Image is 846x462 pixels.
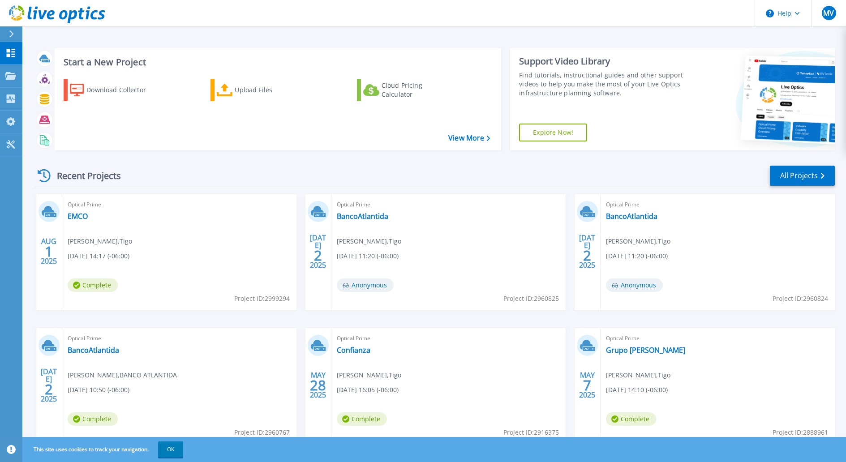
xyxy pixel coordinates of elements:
[519,71,684,98] div: Find tutorials, instructional guides and other support videos to help you make the most of your L...
[606,200,829,210] span: Optical Prime
[337,251,399,261] span: [DATE] 11:20 (-06:00)
[158,441,183,458] button: OK
[25,441,183,458] span: This site uses cookies to track your navigation.
[309,235,326,268] div: [DATE] 2025
[606,346,685,355] a: Grupo [PERSON_NAME]
[234,294,290,304] span: Project ID: 2999294
[68,370,177,380] span: [PERSON_NAME] , BANCO ATLANTIDA
[337,278,394,292] span: Anonymous
[503,428,559,437] span: Project ID: 2916375
[68,346,119,355] a: BancoAtlantida
[68,200,291,210] span: Optical Prime
[583,381,591,389] span: 7
[448,134,490,142] a: View More
[770,166,835,186] a: All Projects
[34,165,133,187] div: Recent Projects
[357,79,457,101] a: Cloud Pricing Calculator
[583,252,591,259] span: 2
[309,369,326,402] div: MAY 2025
[503,294,559,304] span: Project ID: 2960825
[519,124,587,141] a: Explore Now!
[606,412,656,426] span: Complete
[68,212,88,221] a: EMCO
[382,81,453,99] div: Cloud Pricing Calculator
[68,412,118,426] span: Complete
[337,334,560,343] span: Optical Prime
[68,278,118,292] span: Complete
[68,334,291,343] span: Optical Prime
[337,236,401,246] span: [PERSON_NAME] , Tigo
[606,370,670,380] span: [PERSON_NAME] , Tigo
[68,385,129,395] span: [DATE] 10:50 (-06:00)
[234,428,290,437] span: Project ID: 2960767
[579,369,596,402] div: MAY 2025
[606,251,668,261] span: [DATE] 11:20 (-06:00)
[337,385,399,395] span: [DATE] 16:05 (-06:00)
[45,385,53,393] span: 2
[45,248,53,255] span: 1
[314,252,322,259] span: 2
[40,369,57,402] div: [DATE] 2025
[337,212,388,221] a: BancoAtlantida
[823,9,834,17] span: MV
[606,236,670,246] span: [PERSON_NAME] , Tigo
[86,81,158,99] div: Download Collector
[519,56,684,67] div: Support Video Library
[310,381,326,389] span: 28
[64,79,163,101] a: Download Collector
[337,200,560,210] span: Optical Prime
[606,278,663,292] span: Anonymous
[773,428,828,437] span: Project ID: 2888961
[337,346,370,355] a: Confianza
[606,212,657,221] a: BancoAtlantida
[579,235,596,268] div: [DATE] 2025
[235,81,306,99] div: Upload Files
[210,79,310,101] a: Upload Files
[773,294,828,304] span: Project ID: 2960824
[606,334,829,343] span: Optical Prime
[68,236,132,246] span: [PERSON_NAME] , Tigo
[337,370,401,380] span: [PERSON_NAME] , Tigo
[40,235,57,268] div: AUG 2025
[606,385,668,395] span: [DATE] 14:10 (-06:00)
[337,412,387,426] span: Complete
[64,57,490,67] h3: Start a New Project
[68,251,129,261] span: [DATE] 14:17 (-06:00)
